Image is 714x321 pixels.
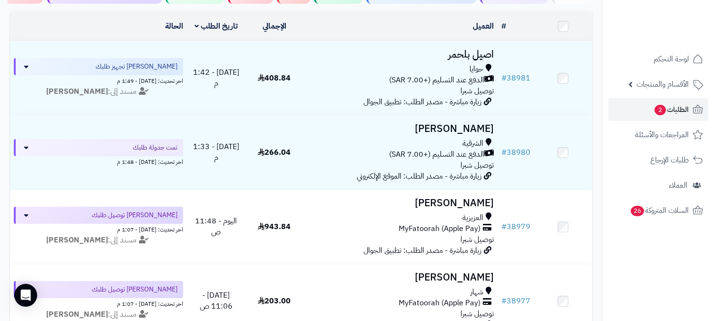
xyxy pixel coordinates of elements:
[92,285,177,294] span: [PERSON_NAME] توصيل طلبك
[669,179,687,192] span: العملاء
[469,64,483,75] span: حوايا
[399,223,480,234] span: MyFatoorah (Apple Pay)
[501,295,530,307] a: #38977
[631,206,644,216] span: 26
[193,141,239,163] span: [DATE] - 1:33 م
[501,72,530,84] a: #38981
[462,212,483,223] span: العزيزية
[501,221,507,232] span: #
[460,308,494,320] span: توصيل شبرا
[630,204,689,217] span: السلات المتروكة
[193,67,239,89] span: [DATE] - 1:42 م
[608,48,708,70] a: لوحة التحكم
[501,147,530,158] a: #38980
[133,143,177,152] span: تمت جدولة طلبك
[307,123,494,134] h3: [PERSON_NAME]
[165,20,183,32] a: الحالة
[14,284,37,307] div: Open Intercom Messenger
[501,147,507,158] span: #
[650,153,689,167] span: طلبات الإرجاع
[46,234,108,246] strong: [PERSON_NAME]
[258,72,291,84] span: 408.84
[389,75,484,86] span: الدفع عند التسليم (+7.00 SAR)
[462,138,483,149] span: الشرقية
[399,298,480,309] span: MyFatoorah (Apple Pay)
[501,20,506,32] a: #
[357,171,481,182] span: زيارة مباشرة - مصدر الطلب: الموقع الإلكتروني
[608,123,708,146] a: المراجعات والأسئلة
[501,72,507,84] span: #
[14,75,183,85] div: اخر تحديث: [DATE] - 1:49 م
[195,215,237,238] span: اليوم - 11:48 ص
[263,20,286,32] a: الإجمالي
[363,96,481,108] span: زيارة مباشرة - مصدر الطلب: تطبيق الجوال
[501,221,530,232] a: #38979
[195,20,238,32] a: تاريخ الطلب
[608,98,708,121] a: الطلبات2
[501,295,507,307] span: #
[307,198,494,209] h3: [PERSON_NAME]
[608,174,708,197] a: العملاء
[7,86,190,97] div: مسند إلى:
[460,85,494,97] span: توصيل شبرا
[654,103,689,116] span: الطلبات
[608,149,708,171] a: طلبات الإرجاع
[258,147,291,158] span: 266.04
[460,160,494,171] span: توصيل شبرا
[307,49,494,60] h3: اصيل بلحمر
[14,298,183,308] div: اخر تحديث: [DATE] - 1:07 م
[649,24,705,44] img: logo-2.png
[14,224,183,234] div: اخر تحديث: [DATE] - 1:07 م
[258,295,291,307] span: 203.00
[200,290,233,312] span: [DATE] - 11:06 ص
[92,211,177,220] span: [PERSON_NAME] توصيل طلبك
[96,62,177,71] span: [PERSON_NAME] تجهيز طلبك
[46,309,108,320] strong: [PERSON_NAME]
[473,20,494,32] a: العميل
[14,156,183,166] div: اخر تحديث: [DATE] - 1:48 م
[635,128,689,141] span: المراجعات والأسئلة
[389,149,484,160] span: الدفع عند التسليم (+7.00 SAR)
[363,245,481,256] span: زيارة مباشرة - مصدر الطلب: تطبيق الجوال
[7,309,190,320] div: مسند إلى:
[258,221,291,232] span: 943.84
[655,105,666,115] span: 2
[470,287,483,298] span: شهار
[46,86,108,97] strong: [PERSON_NAME]
[7,235,190,246] div: مسند إلى:
[636,78,689,91] span: الأقسام والمنتجات
[654,52,689,66] span: لوحة التحكم
[608,199,708,222] a: السلات المتروكة26
[307,272,494,283] h3: [PERSON_NAME]
[460,234,494,245] span: توصيل شبرا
